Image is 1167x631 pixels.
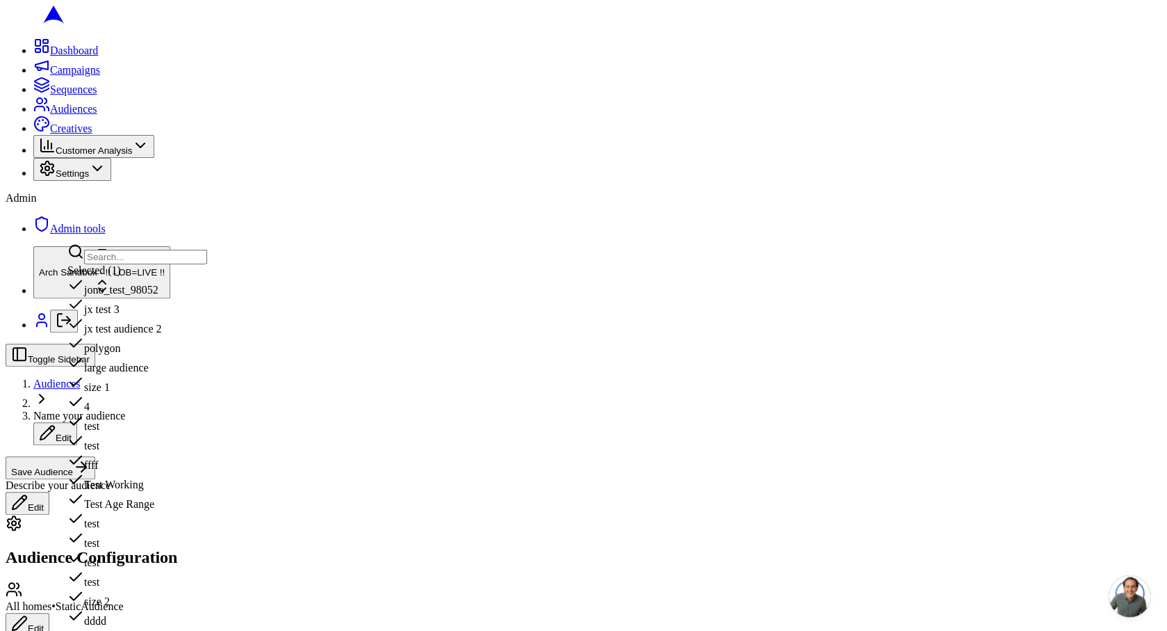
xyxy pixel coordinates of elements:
[33,422,77,445] button: Edit
[67,413,207,433] div: test
[33,122,92,134] a: Creatives
[6,456,95,479] button: Save Audience
[56,145,132,156] span: Customer Analysis
[67,296,207,316] div: jx test 3
[50,45,98,56] span: Dashboard
[33,45,98,56] a: Dashboard
[51,600,56,612] span: •
[50,103,97,115] span: Audiences
[67,589,207,608] div: size 2
[67,394,207,413] div: 4
[33,103,97,115] a: Audiences
[67,277,207,628] div: Suggestions
[56,433,72,443] span: Edit
[50,64,100,76] span: Campaigns
[67,491,207,511] div: Test Age Range
[28,354,90,365] span: Toggle Sidebar
[67,452,207,472] div: ffff
[67,511,207,530] div: test
[50,122,92,134] span: Creatives
[33,83,97,95] a: Sequences
[33,64,100,76] a: Campaigns
[67,277,207,296] div: jono_test_98052
[67,530,207,550] div: test
[67,316,207,335] div: jx test audience 2
[6,479,111,491] span: Describe your audience
[6,344,95,367] button: Toggle Sidebar
[67,355,207,374] div: large audience
[6,378,1161,445] nav: breadcrumb
[84,250,207,264] input: Search...
[56,600,124,612] span: Static Audience
[50,83,97,95] span: Sequences
[67,374,207,394] div: size 1
[56,168,89,179] span: Settings
[67,569,207,589] div: test
[6,192,1161,205] div: Admin
[33,246,170,298] button: Arch Sandbox - !! LOB=LIVE !!
[28,502,44,513] span: Edit
[50,310,78,333] button: Log out
[33,135,154,158] button: Customer Analysis
[67,264,207,277] div: Selected ( 1 )
[67,433,207,452] div: test
[67,608,207,628] div: dddd
[67,335,207,355] div: polygon
[6,492,49,515] button: Edit
[33,378,81,390] a: Audiences
[33,223,106,234] a: Admin tools
[6,600,51,612] span: All homes
[1109,575,1150,617] a: Open chat
[33,410,125,422] span: Name your audience
[6,548,1161,567] h2: Audience Configuration
[67,550,207,569] div: test
[39,267,165,278] span: Arch Sandbox - !! LOB=LIVE !!
[50,223,106,234] span: Admin tools
[33,158,111,181] button: Settings
[67,472,207,491] div: Test Working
